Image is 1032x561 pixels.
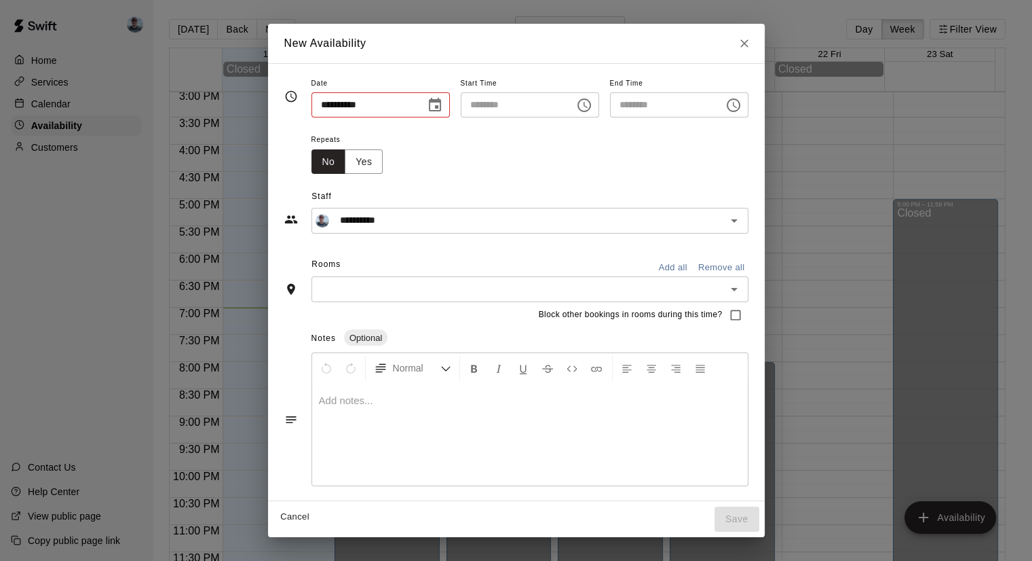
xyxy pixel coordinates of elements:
[316,214,329,228] img: Ryan Koval
[585,356,608,380] button: Insert Link
[610,75,748,93] span: End Time
[339,356,362,380] button: Redo
[284,213,298,226] svg: Staff
[311,75,450,93] span: Date
[651,257,695,278] button: Add all
[725,280,744,299] button: Open
[615,356,638,380] button: Left Align
[732,31,757,56] button: Close
[284,35,366,52] h6: New Availability
[463,356,486,380] button: Format Bold
[311,259,341,269] span: Rooms
[461,75,599,93] span: Start Time
[421,92,448,119] button: Choose date, selected date is Aug 17, 2025
[368,356,457,380] button: Formatting Options
[311,131,394,149] span: Repeats
[536,356,559,380] button: Format Strikethrough
[393,361,440,375] span: Normal
[560,356,584,380] button: Insert Code
[571,92,598,119] button: Choose time, selected time is 7:00 PM
[273,507,317,528] button: Cancel
[689,356,712,380] button: Justify Align
[311,333,336,343] span: Notes
[315,356,338,380] button: Undo
[695,257,748,278] button: Remove all
[720,92,747,119] button: Choose time, selected time is 7:30 PM
[311,149,346,175] button: No
[284,413,298,427] svg: Notes
[725,211,744,230] button: Open
[284,283,298,296] svg: Rooms
[640,356,663,380] button: Center Align
[345,149,383,175] button: Yes
[344,333,387,343] span: Optional
[311,149,383,175] div: outlined button group
[311,186,748,208] span: Staff
[284,90,298,103] svg: Timing
[512,356,535,380] button: Format Underline
[664,356,687,380] button: Right Align
[539,308,723,322] span: Block other bookings in rooms during this time?
[487,356,510,380] button: Format Italics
